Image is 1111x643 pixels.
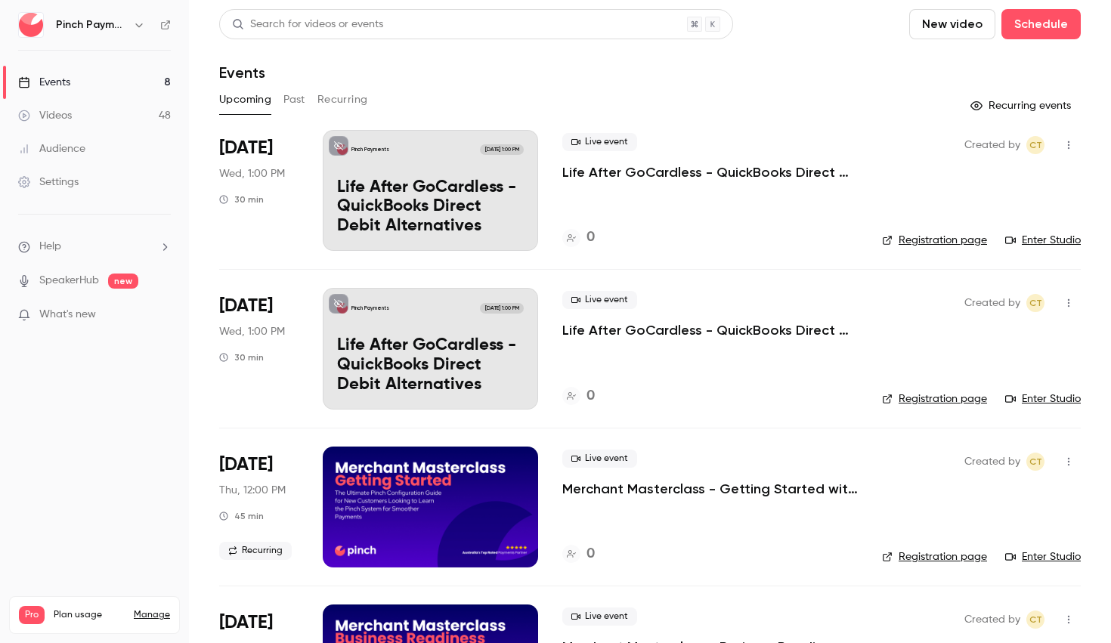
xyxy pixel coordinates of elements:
[964,94,1081,118] button: Recurring events
[1029,453,1042,471] span: CT
[39,273,99,289] a: SpeakerHub
[909,9,995,39] button: New video
[219,611,273,635] span: [DATE]
[219,130,299,251] div: Oct 8 Wed, 1:00 PM (Australia/Brisbane)
[219,288,299,409] div: Oct 15 Wed, 1:00 PM (Australia/Brisbane)
[562,291,637,309] span: Live event
[964,611,1020,629] span: Created by
[219,136,273,160] span: [DATE]
[317,88,368,112] button: Recurring
[18,175,79,190] div: Settings
[1029,136,1042,154] span: CT
[39,307,96,323] span: What's new
[219,166,285,181] span: Wed, 1:00 PM
[964,294,1020,312] span: Created by
[882,391,987,407] a: Registration page
[219,88,271,112] button: Upcoming
[882,549,987,564] a: Registration page
[219,63,265,82] h1: Events
[562,607,637,626] span: Live event
[964,453,1020,471] span: Created by
[337,178,524,236] p: Life After GoCardless - QuickBooks Direct Debit Alternatives
[562,386,595,407] a: 0
[219,324,285,339] span: Wed, 1:00 PM
[1026,453,1044,471] span: Cameron Taylor
[562,163,858,181] a: Life After GoCardless - QuickBooks Direct Debit Alternatives
[562,450,637,468] span: Live event
[586,227,595,248] h4: 0
[1005,233,1081,248] a: Enter Studio
[283,88,305,112] button: Past
[1001,9,1081,39] button: Schedule
[562,133,637,151] span: Live event
[19,13,43,37] img: Pinch Payments
[882,233,987,248] a: Registration page
[323,130,538,251] a: Life After GoCardless - QuickBooks Direct Debit AlternativesPinch Payments[DATE] 1:00 PMLife Afte...
[351,304,389,312] p: Pinch Payments
[18,108,72,123] div: Videos
[1029,611,1042,629] span: CT
[1026,611,1044,629] span: Cameron Taylor
[562,227,595,248] a: 0
[219,542,292,560] span: Recurring
[219,453,273,477] span: [DATE]
[480,144,523,155] span: [DATE] 1:00 PM
[18,75,70,90] div: Events
[219,510,264,522] div: 45 min
[480,303,523,314] span: [DATE] 1:00 PM
[1005,549,1081,564] a: Enter Studio
[39,239,61,255] span: Help
[586,544,595,564] h4: 0
[134,609,170,621] a: Manage
[586,386,595,407] h4: 0
[232,17,383,32] div: Search for videos or events
[1005,391,1081,407] a: Enter Studio
[562,544,595,564] a: 0
[323,288,538,409] a: Life After GoCardless - QuickBooks Direct Debit AlternativesPinch Payments[DATE] 1:00 PMLife Afte...
[219,193,264,206] div: 30 min
[964,136,1020,154] span: Created by
[219,294,273,318] span: [DATE]
[1026,294,1044,312] span: Cameron Taylor
[1029,294,1042,312] span: CT
[153,308,171,322] iframe: Noticeable Trigger
[219,483,286,498] span: Thu, 12:00 PM
[56,17,127,32] h6: Pinch Payments
[19,606,45,624] span: Pro
[18,239,171,255] li: help-dropdown-opener
[18,141,85,156] div: Audience
[562,480,858,498] a: Merchant Masterclass - Getting Started with Pinch
[219,447,299,567] div: Oct 16 Thu, 12:00 PM (Australia/Brisbane)
[337,336,524,394] p: Life After GoCardless - QuickBooks Direct Debit Alternatives
[219,351,264,363] div: 30 min
[54,609,125,621] span: Plan usage
[562,321,858,339] a: Life After GoCardless - QuickBooks Direct Debit Alternatives
[351,146,389,153] p: Pinch Payments
[108,274,138,289] span: new
[1026,136,1044,154] span: Cameron Taylor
